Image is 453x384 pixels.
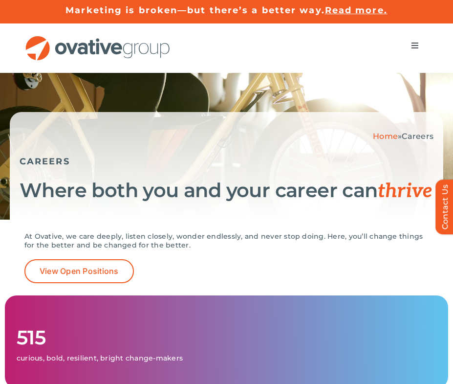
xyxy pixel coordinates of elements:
[401,36,429,55] nav: Menu
[24,259,134,283] a: View Open Positions
[65,5,325,16] a: Marketing is broken—but there’s a better way.
[40,267,119,276] span: View Open Positions
[17,326,436,349] h1: 515
[24,35,171,44] a: OG_Full_horizontal_RGB
[20,179,433,203] h1: Where both you and your career can
[325,5,388,16] a: Read more.
[17,354,436,362] p: curious, bold, resilient, bright change-makers
[378,180,432,203] span: thrive
[373,132,398,141] a: Home
[402,132,433,141] span: Careers
[20,156,433,167] h5: CAREERS
[373,132,433,141] span: »
[24,232,429,249] p: At Ovative, we care deeply, listen closely, wonder endlessly, and never stop doing. Here, you’ll ...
